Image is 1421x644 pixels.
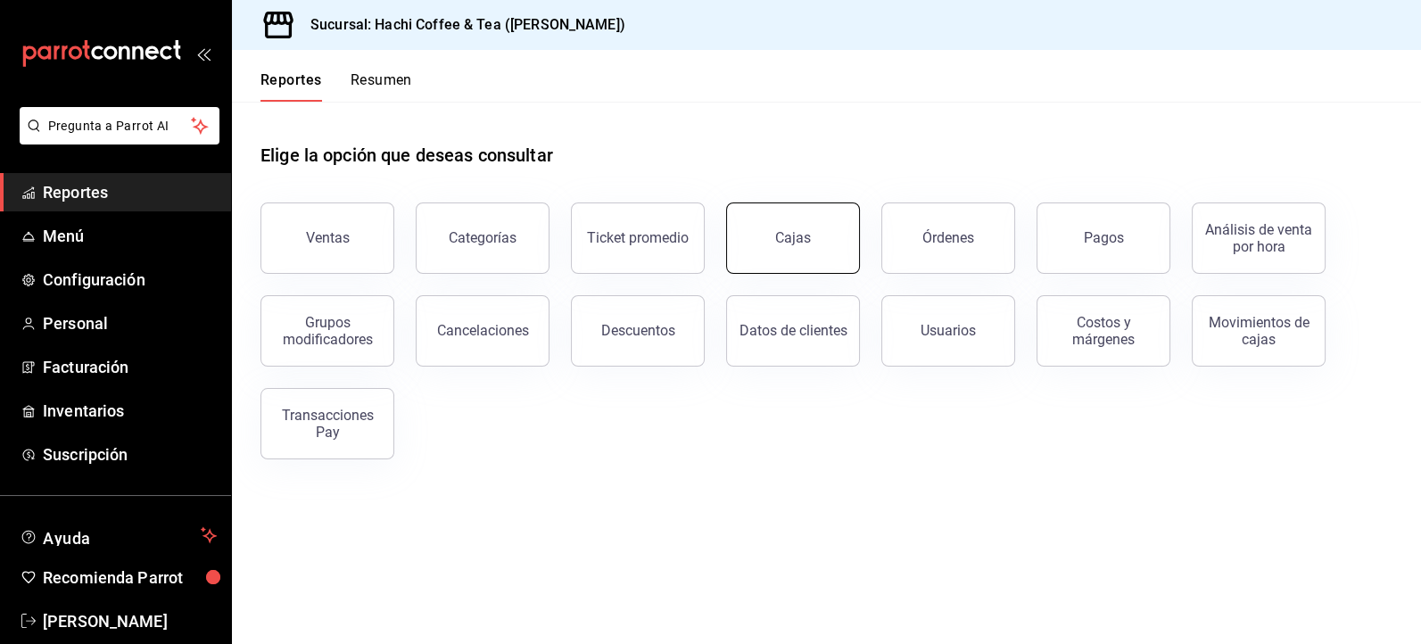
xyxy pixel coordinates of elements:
[12,129,219,148] a: Pregunta a Parrot AI
[260,295,394,367] button: Grupos modificadores
[587,229,689,246] div: Ticket promedio
[921,322,976,339] div: Usuarios
[20,107,219,144] button: Pregunta a Parrot AI
[296,14,625,36] h3: Sucursal: Hachi Coffee & Tea ([PERSON_NAME])
[1048,314,1159,348] div: Costos y márgenes
[43,399,217,423] span: Inventarios
[416,295,549,367] button: Cancelaciones
[351,71,412,102] button: Resumen
[43,566,217,590] span: Recomienda Parrot
[1203,221,1314,255] div: Análisis de venta por hora
[1192,295,1326,367] button: Movimientos de cajas
[260,202,394,274] button: Ventas
[43,442,217,466] span: Suscripción
[449,229,516,246] div: Categorías
[1203,314,1314,348] div: Movimientos de cajas
[43,224,217,248] span: Menú
[306,229,350,246] div: Ventas
[43,311,217,335] span: Personal
[43,355,217,379] span: Facturación
[571,202,705,274] button: Ticket promedio
[922,229,974,246] div: Órdenes
[726,295,860,367] button: Datos de clientes
[881,202,1015,274] button: Órdenes
[571,295,705,367] button: Descuentos
[48,117,192,136] span: Pregunta a Parrot AI
[726,202,860,274] a: Cajas
[272,314,383,348] div: Grupos modificadores
[272,407,383,441] div: Transacciones Pay
[260,71,322,102] button: Reportes
[196,46,211,61] button: open_drawer_menu
[1192,202,1326,274] button: Análisis de venta por hora
[416,202,549,274] button: Categorías
[260,71,412,102] div: navigation tabs
[260,142,553,169] h1: Elige la opción que deseas consultar
[1084,229,1124,246] div: Pagos
[260,388,394,459] button: Transacciones Pay
[43,524,194,546] span: Ayuda
[739,322,847,339] div: Datos de clientes
[775,227,812,249] div: Cajas
[43,609,217,633] span: [PERSON_NAME]
[43,180,217,204] span: Reportes
[1037,202,1170,274] button: Pagos
[601,322,675,339] div: Descuentos
[881,295,1015,367] button: Usuarios
[43,268,217,292] span: Configuración
[437,322,529,339] div: Cancelaciones
[1037,295,1170,367] button: Costos y márgenes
